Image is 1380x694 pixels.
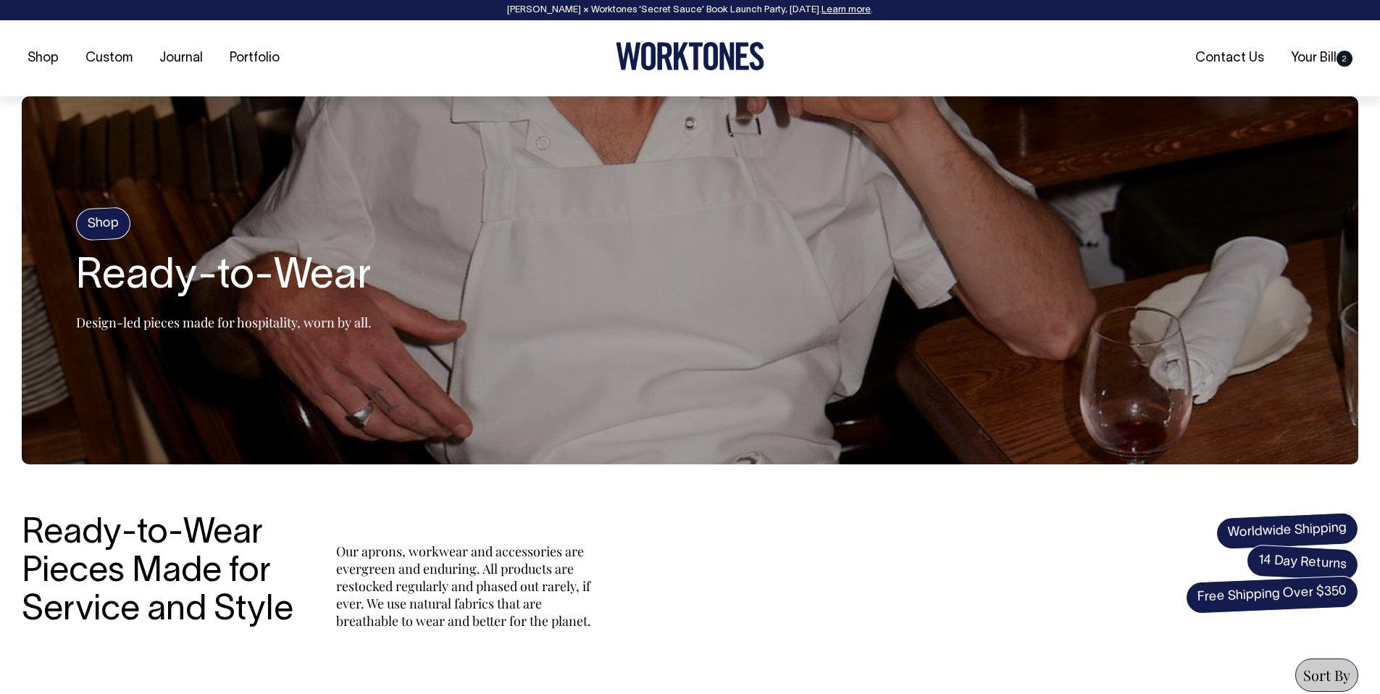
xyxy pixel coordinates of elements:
[1303,665,1350,685] span: Sort By
[22,46,64,70] a: Shop
[1216,512,1359,550] span: Worldwide Shipping
[1189,46,1270,70] a: Contact Us
[80,46,138,70] a: Custom
[75,207,131,241] h4: Shop
[76,314,372,331] p: Design-led pieces made for hospitality, worn by all.
[154,46,209,70] a: Journal
[76,254,372,301] h1: Ready-to-Wear
[1285,46,1358,70] a: Your Bill2
[1185,575,1359,614] span: Free Shipping Over $350
[14,5,1366,15] div: [PERSON_NAME] × Worktones ‘Secret Sauce’ Book Launch Party, [DATE]. .
[821,6,871,14] a: Learn more
[224,46,285,70] a: Portfolio
[336,543,597,630] p: Our aprons, workwear and accessories are evergreen and enduring. All products are restocked regul...
[22,515,304,630] h3: Ready-to-Wear Pieces Made for Service and Style
[1337,51,1352,67] span: 2
[1246,544,1359,582] span: 14 Day Returns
